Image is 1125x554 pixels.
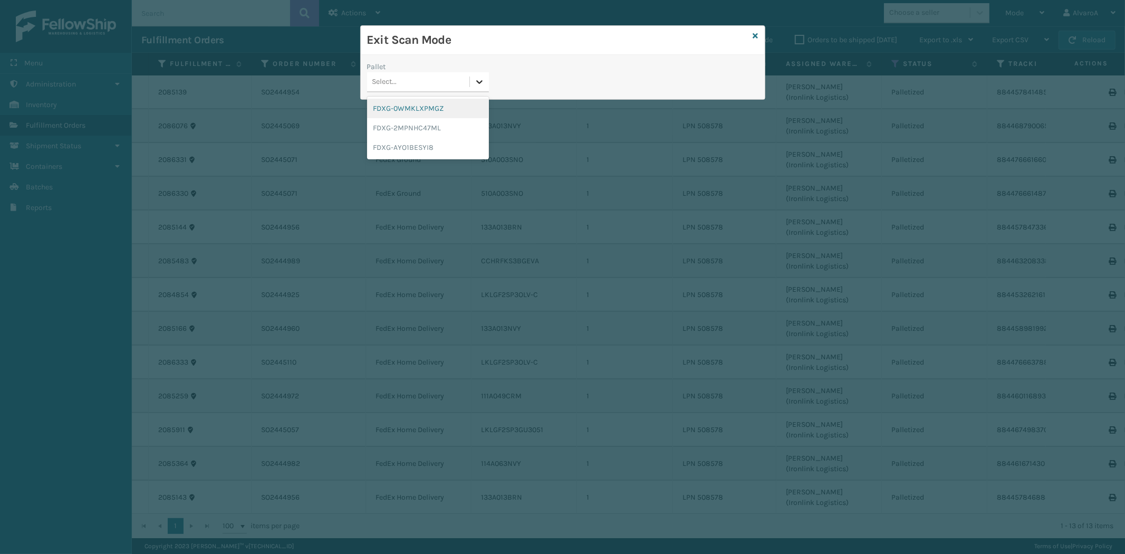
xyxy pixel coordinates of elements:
div: FDXG-2MPNHC47ML [367,118,489,138]
div: FDXG-0WMKLXPMGZ [367,99,489,118]
h3: Exit Scan Mode [367,32,749,48]
div: FDXG-AYO1BESYI8 [367,138,489,157]
label: Pallet [367,61,386,72]
div: Select... [372,77,397,88]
